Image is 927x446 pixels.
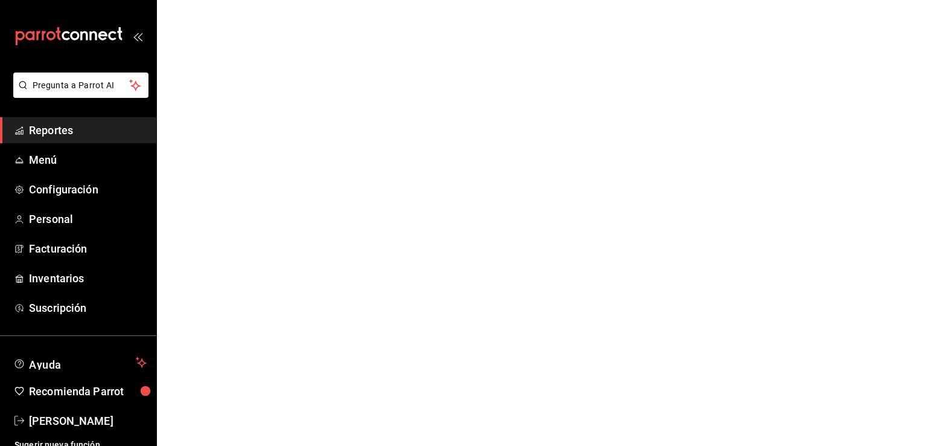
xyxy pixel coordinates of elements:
[29,300,147,316] span: Suscripción
[29,241,147,257] span: Facturación
[29,122,147,138] span: Reportes
[29,152,147,168] span: Menú
[29,355,131,370] span: Ayuda
[29,383,147,399] span: Recomienda Parrot
[33,79,130,92] span: Pregunta a Parrot AI
[29,181,147,198] span: Configuración
[133,31,142,41] button: open_drawer_menu
[13,73,148,98] button: Pregunta a Parrot AI
[8,88,148,100] a: Pregunta a Parrot AI
[29,413,147,429] span: [PERSON_NAME]
[29,270,147,286] span: Inventarios
[29,211,147,227] span: Personal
